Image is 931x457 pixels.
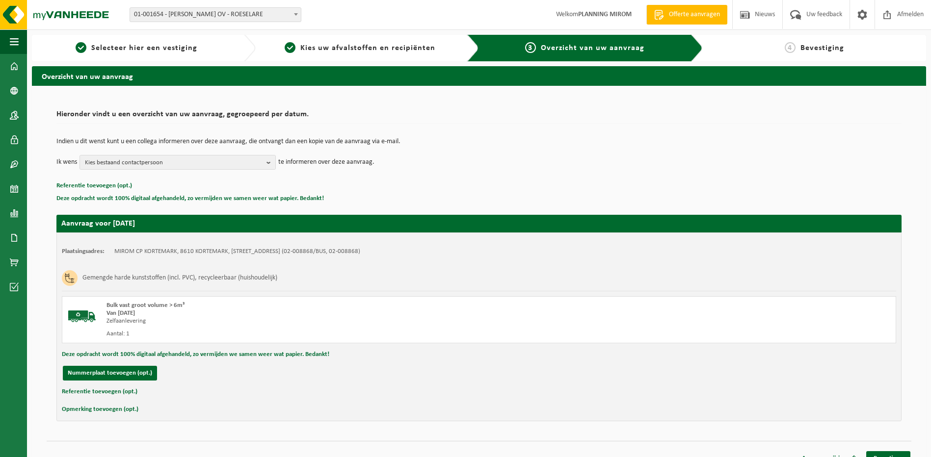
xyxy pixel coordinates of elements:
p: Ik wens [56,155,77,170]
span: Overzicht van uw aanvraag [541,44,644,52]
span: Bulk vast groot volume > 6m³ [106,302,185,308]
img: BL-SO-LV.png [67,302,97,331]
span: 3 [525,42,536,53]
a: 2Kies uw afvalstoffen en recipiënten [261,42,460,54]
strong: PLANNING MIROM [578,11,632,18]
div: Aantal: 1 [106,330,518,338]
a: Offerte aanvragen [646,5,727,25]
strong: Plaatsingsadres: [62,248,105,254]
span: 4 [785,42,796,53]
button: Deze opdracht wordt 100% digitaal afgehandeld, zo vermijden we samen weer wat papier. Bedankt! [56,192,324,205]
h3: Gemengde harde kunststoffen (incl. PVC), recycleerbaar (huishoudelijk) [82,270,277,286]
span: 01-001654 - MIROM ROESELARE OV - ROESELARE [130,7,301,22]
strong: Van [DATE] [106,310,135,316]
strong: Aanvraag voor [DATE] [61,220,135,228]
button: Kies bestaand contactpersoon [80,155,276,170]
td: MIROM CP KORTEMARK, 8610 KORTEMARK, [STREET_ADDRESS] (02-008868/BUS, 02-008868) [114,248,360,255]
span: Bevestiging [800,44,844,52]
button: Deze opdracht wordt 100% digitaal afgehandeld, zo vermijden we samen weer wat papier. Bedankt! [62,348,329,361]
span: 1 [76,42,86,53]
p: te informeren over deze aanvraag. [278,155,374,170]
h2: Hieronder vindt u een overzicht van uw aanvraag, gegroepeerd per datum. [56,110,902,124]
span: Selecteer hier een vestiging [91,44,197,52]
span: Offerte aanvragen [666,10,722,20]
p: Indien u dit wenst kunt u een collega informeren over deze aanvraag, die ontvangt dan een kopie v... [56,138,902,145]
span: 01-001654 - MIROM ROESELARE OV - ROESELARE [130,8,301,22]
span: Kies bestaand contactpersoon [85,155,263,170]
button: Referentie toevoegen (opt.) [62,385,137,398]
button: Referentie toevoegen (opt.) [56,179,132,192]
div: Zelfaanlevering [106,317,518,325]
button: Opmerking toevoegen (opt.) [62,403,138,416]
span: 2 [285,42,295,53]
span: Kies uw afvalstoffen en recipiënten [300,44,435,52]
a: 1Selecteer hier een vestiging [37,42,236,54]
button: Nummerplaat toevoegen (opt.) [63,366,157,381]
h2: Overzicht van uw aanvraag [32,66,926,85]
